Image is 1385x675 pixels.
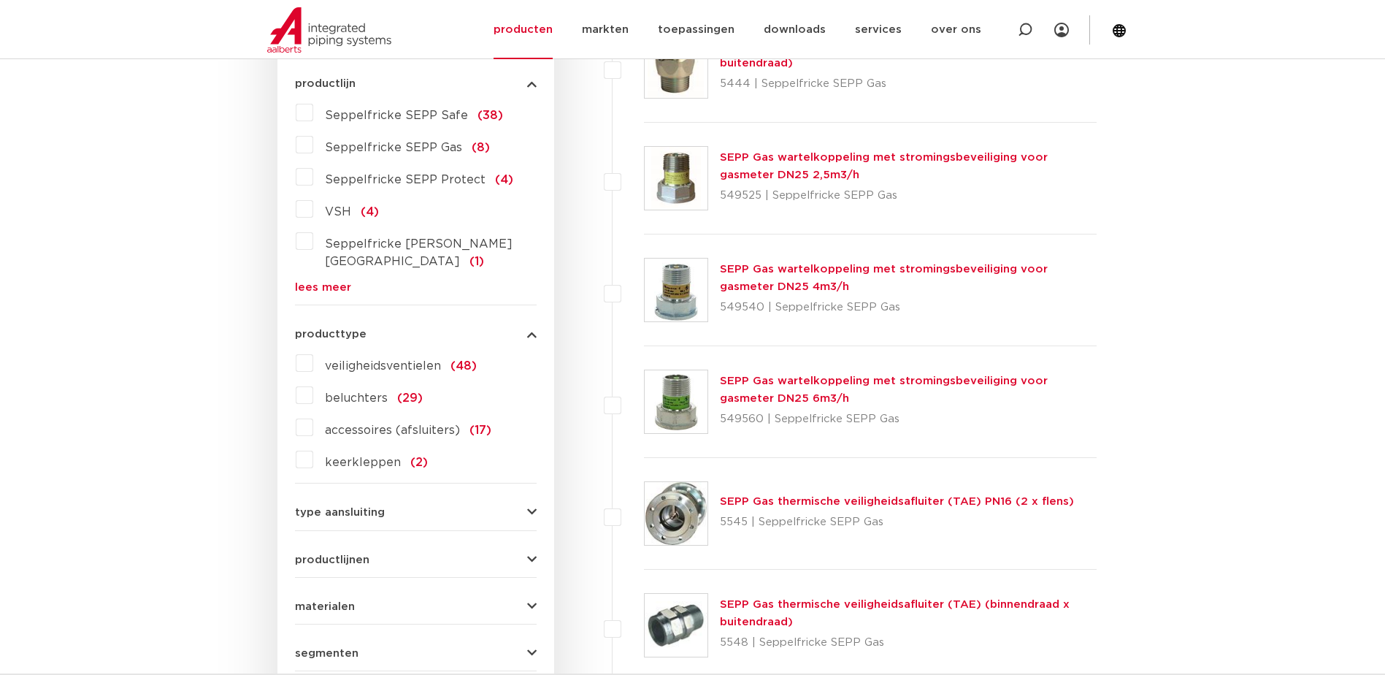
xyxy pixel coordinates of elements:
img: Thumbnail for SEPP Gas wartelkoppeling met stromingsbeveiliging voor gasmeter DN25 4m3/h [645,259,707,321]
p: 5548 | Seppelfricke SEPP Gas [720,631,1097,655]
p: 549525 | Seppelfricke SEPP Gas [720,184,1097,207]
span: productlijnen [295,554,369,565]
span: (2) [410,457,428,468]
span: keerkleppen [325,457,401,468]
button: productlijnen [295,554,537,565]
p: 5545 | Seppelfricke SEPP Gas [720,511,1074,534]
span: type aansluiting [295,507,385,518]
img: Thumbnail for SEPP Gas wartelkoppeling met stromingsbeveiliging voor gasmeter DN25 2,5m3/h [645,147,707,210]
span: Seppelfricke [PERSON_NAME][GEOGRAPHIC_DATA] [325,238,513,267]
span: materialen [295,601,355,612]
span: productlijn [295,78,356,89]
span: producttype [295,329,367,340]
span: Seppelfricke SEPP Protect [325,174,486,186]
a: SEPP Gas thermische veiligheidsafluiter (TAE) (binnendraad x buitendraad) [720,599,1070,628]
img: Thumbnail for SEPP Gas wartelkoppeling met stromingsbeveiliging voor gasmeter DN25 6m3/h [645,370,707,433]
a: SEPP Gas wartelkoppeling met stromingsbeveiliging voor gasmeter DN25 6m3/h [720,375,1048,404]
img: Thumbnail for SEPP Gas thermische veiligheidsafluiter (TAE) PN16 (2 x flens) [645,482,707,545]
button: segmenten [295,648,537,659]
span: (1) [469,256,484,267]
span: beluchters [325,392,388,404]
button: type aansluiting [295,507,537,518]
p: 549560 | Seppelfricke SEPP Gas [720,408,1097,431]
p: 5444 | Seppelfricke SEPP Gas [720,72,1097,96]
span: Seppelfricke SEPP Gas [325,142,462,153]
span: Seppelfricke SEPP Safe [325,110,468,121]
button: productlijn [295,78,537,89]
span: (48) [450,360,477,372]
span: (4) [495,174,513,186]
button: materialen [295,601,537,612]
span: (4) [361,206,379,218]
span: accessoires (afsluiters) [325,424,460,436]
span: (29) [397,392,423,404]
a: SEPP Gas wartelkoppeling met stromingsbeveiliging voor gasmeter DN25 2,5m3/h [720,152,1048,180]
span: (8) [472,142,490,153]
a: SEPP Gas wartelkoppeling met stromingsbeveiliging voor gasmeter DN25 4m3/h [720,264,1048,292]
img: Thumbnail for SEPP Gas thermische veiligheidsafluiter (TAE) (binnendraad x buitendraad) [645,594,707,657]
img: Thumbnail for SEPP Gas stromingsbeveiliging type K (binnendraad x buitendraad) [645,35,707,98]
button: producttype [295,329,537,340]
span: segmenten [295,648,358,659]
p: 549540 | Seppelfricke SEPP Gas [720,296,1097,319]
span: veiligheidsventielen [325,360,441,372]
span: VSH [325,206,351,218]
a: lees meer [295,282,537,293]
span: (17) [469,424,491,436]
a: SEPP Gas thermische veiligheidsafluiter (TAE) PN16 (2 x flens) [720,496,1074,507]
span: (38) [477,110,503,121]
